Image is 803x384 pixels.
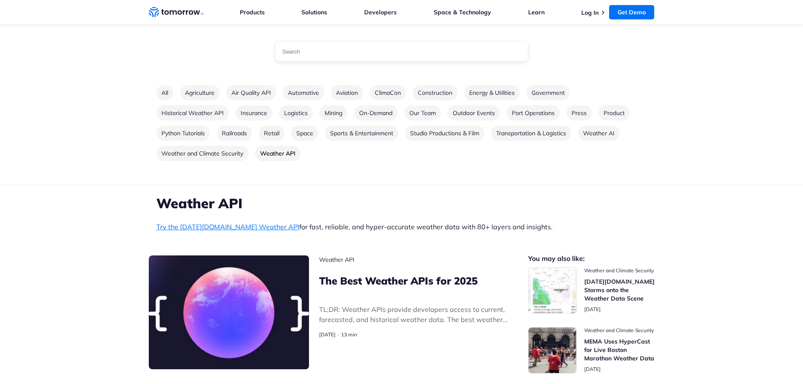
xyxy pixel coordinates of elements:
a: Developers [364,8,397,16]
span: · [338,331,339,338]
a: Go to category Product [599,105,630,121]
a: Go to category Government [526,85,570,100]
span: publish date [584,366,601,372]
a: Read MEMA Uses HyperCast for Live Boston Marathon Weather Data [528,327,655,373]
p: for fast, reliable, and hyper-accurate weather data with 80+ layers and insights. [156,222,647,232]
a: Go to category Energy & Utilities [464,85,520,100]
a: Go to category Python Tutorials [156,126,210,141]
span: publish date [584,306,601,312]
a: Go to category On-Demand [354,105,397,121]
h3: The Best Weather APIs for 2025 [319,274,510,287]
a: Go to category Press [567,105,592,121]
span: post catecory [319,255,510,264]
h3: [DATE][DOMAIN_NAME] Storms onto the Weather Data Scene [584,277,655,303]
h3: MEMA Uses HyperCast for Live Boston Marathon Weather Data [584,337,655,363]
span: Estimated reading time [341,331,357,338]
span: post catecory [584,327,655,334]
a: Try the [DATE][DOMAIN_NAME] Weather API [156,223,299,231]
a: Go to category Aviation [331,85,363,100]
h2: You may also like: [528,255,655,262]
a: Home link [149,6,204,19]
a: Go to category Weather AI [578,126,620,141]
a: Go to category Railroads [217,126,252,141]
a: Go to category Historical Weather API [156,105,229,121]
a: Go to category Outdoor Events [448,105,500,121]
a: Go to category Space [291,126,318,141]
a: Get Demo [609,5,654,19]
span: post catecory [584,267,655,274]
a: Go to category Transportation & Logistics [491,126,571,141]
a: Go to category Sports & Entertainment [325,126,398,141]
ul: Blog categories list [156,85,647,161]
a: Go to category Automotive [283,85,324,100]
a: Go to category ClimaCon [370,85,406,100]
a: Go to category Retail [259,126,285,141]
a: Read The Best Weather APIs for 2025 [149,255,510,369]
a: Products [240,8,265,16]
a: Go to category Air Quality API [226,85,276,100]
a: Go to category Our Team [404,105,441,121]
a: Go to category Construction [413,85,457,100]
a: Go to category Insurance [236,105,272,121]
a: Learn [528,8,545,16]
a: Go to category Mining [320,105,347,121]
a: Go to category Weather and Climate Security [156,146,248,161]
a: Go to category Studio Productions & Film [405,126,484,141]
input: Type a search term [275,41,528,62]
a: Space & Technology [434,8,491,16]
a: Solutions [301,8,327,16]
a: Go to category Port Operations [507,105,560,121]
a: Go to category Weather API [255,146,301,161]
a: Log In [581,9,599,16]
a: Go to category Agriculture [180,85,220,100]
a: Read Tomorrow.io Storms onto the Weather Data Scene [528,267,655,314]
p: post excerpt [319,304,510,325]
a: Go to all categories [156,85,173,100]
a: Go to category Logistics [279,105,313,121]
span: publish date [319,331,336,338]
h1: Weather API [156,194,647,212]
